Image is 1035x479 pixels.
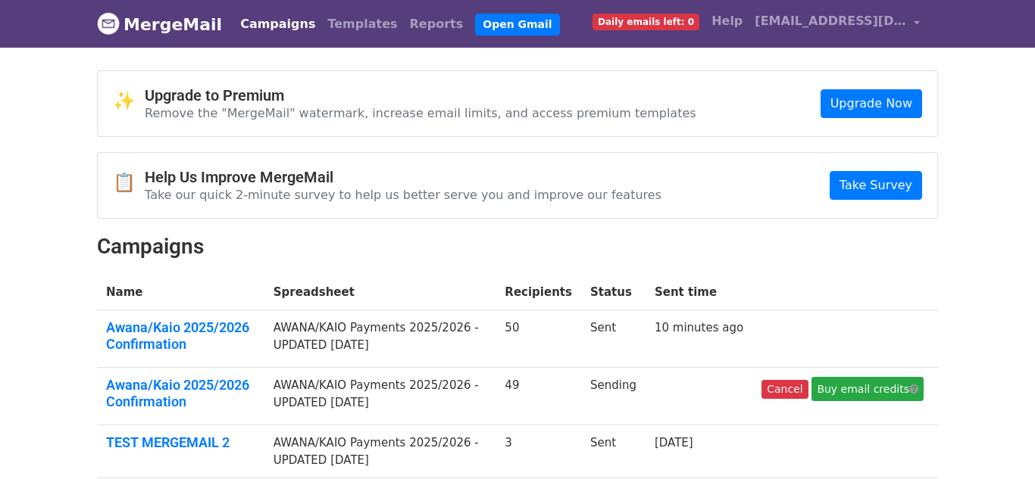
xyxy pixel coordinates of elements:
a: Campaigns [234,9,321,39]
a: Reports [404,9,470,39]
td: 3 [496,425,581,478]
td: 49 [496,368,581,425]
a: Open Gmail [475,14,559,36]
a: Awana/Kaio 2025/2026 Confirmation [106,377,255,409]
a: Buy email credits [811,377,924,401]
a: Cancel [761,380,808,399]
iframe: Chat Widget [959,406,1035,479]
span: ✨ [113,90,145,112]
th: Recipients [496,275,581,310]
a: Awana/Kaio 2025/2026 Confirmation [106,319,255,352]
td: Sent [581,310,646,368]
img: MergeMail logo [97,12,120,35]
a: TEST MERGEMAIL 2 [106,434,255,451]
a: Take Survey [830,171,922,200]
h4: Help Us Improve MergeMail [145,168,661,186]
h2: Campaigns [97,234,938,260]
span: [EMAIL_ADDRESS][DOMAIN_NAME] [755,12,906,30]
a: [EMAIL_ADDRESS][DOMAIN_NAME] [749,6,926,42]
a: Upgrade Now [821,89,922,118]
td: Sending [581,368,646,425]
td: 50 [496,310,581,368]
a: Daily emails left: 0 [586,6,705,36]
a: [DATE] [655,436,693,449]
p: Take our quick 2-minute survey to help us better serve you and improve our features [145,187,661,203]
span: Daily emails left: 0 [593,14,699,30]
a: MergeMail [97,8,222,40]
td: AWANA/KAIO Payments 2025/2026 - UPDATED [DATE] [264,310,496,368]
a: Templates [321,9,403,39]
td: AWANA/KAIO Payments 2025/2026 - UPDATED [DATE] [264,425,496,478]
th: Sent time [646,275,752,310]
td: Sent [581,425,646,478]
th: Name [97,275,264,310]
a: 10 minutes ago [655,321,743,334]
p: Remove the "MergeMail" watermark, increase email limits, and access premium templates [145,105,696,121]
th: Status [581,275,646,310]
span: 📋 [113,172,145,194]
a: Help [705,6,749,36]
h4: Upgrade to Premium [145,86,696,104]
th: Spreadsheet [264,275,496,310]
td: AWANA/KAIO Payments 2025/2026 - UPDATED [DATE] [264,368,496,425]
